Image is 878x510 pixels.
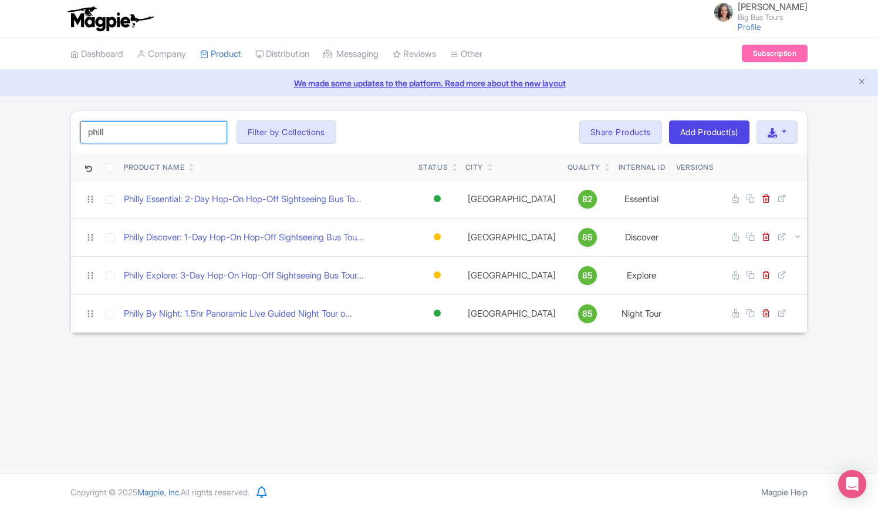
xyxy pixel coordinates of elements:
[431,229,443,246] div: Building
[579,120,662,144] a: Share Products
[612,153,671,180] th: Internal ID
[200,38,241,71] a: Product
[80,121,227,143] input: Search product name, city, or interal id
[568,266,607,285] a: 85
[612,294,671,333] td: Night Tour
[323,38,379,71] a: Messaging
[431,190,443,207] div: Active
[237,120,336,144] button: Filter by Collections
[707,2,808,21] a: [PERSON_NAME] Big Bus Tours
[612,256,671,294] td: Explore
[450,38,482,71] a: Other
[124,307,352,321] a: Philly By Night: 1.5hr Panoramic Live Guided Night Tour o...
[255,38,309,71] a: Distribution
[65,6,156,32] img: logo-ab69f6fb50320c5b225c76a69d11143b.png
[137,38,186,71] a: Company
[582,231,593,244] span: 85
[568,304,607,323] a: 85
[431,267,443,284] div: Building
[738,1,808,12] span: [PERSON_NAME]
[461,180,563,218] td: [GEOGRAPHIC_DATA]
[393,38,436,71] a: Reviews
[137,487,181,497] span: Magpie, Inc.
[124,162,184,173] div: Product Name
[461,294,563,333] td: [GEOGRAPHIC_DATA]
[461,256,563,294] td: [GEOGRAPHIC_DATA]
[714,3,733,22] img: jfp7o2nd6rbrsspqilhl.jpg
[838,470,866,498] div: Open Intercom Messenger
[857,76,866,89] button: Close announcement
[7,77,871,89] a: We made some updates to the platform. Read more about the new layout
[461,218,563,256] td: [GEOGRAPHIC_DATA]
[738,14,808,21] small: Big Bus Tours
[124,269,364,283] a: Philly Explore: 3-Day Hop-On Hop-Off Sightseeing Bus Tour...
[612,180,671,218] td: Essential
[124,231,364,244] a: Philly Discover: 1-Day Hop-On Hop-Off Sightseeing Bus Tou...
[669,120,749,144] a: Add Product(s)
[742,45,808,62] a: Subscription
[431,305,443,322] div: Active
[582,193,593,206] span: 82
[612,218,671,256] td: Discover
[568,190,607,209] a: 82
[582,307,593,320] span: 85
[568,228,607,247] a: 85
[418,162,448,173] div: Status
[63,486,256,498] div: Copyright © 2025 All rights reserved.
[582,269,593,282] span: 85
[70,38,123,71] a: Dashboard
[124,193,362,206] a: Philly Essential: 2-Day Hop-On Hop-Off Sightseeing Bus To...
[465,162,483,173] div: City
[568,162,600,173] div: Quality
[761,487,808,497] a: Magpie Help
[671,153,719,180] th: Versions
[738,22,761,32] a: Profile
